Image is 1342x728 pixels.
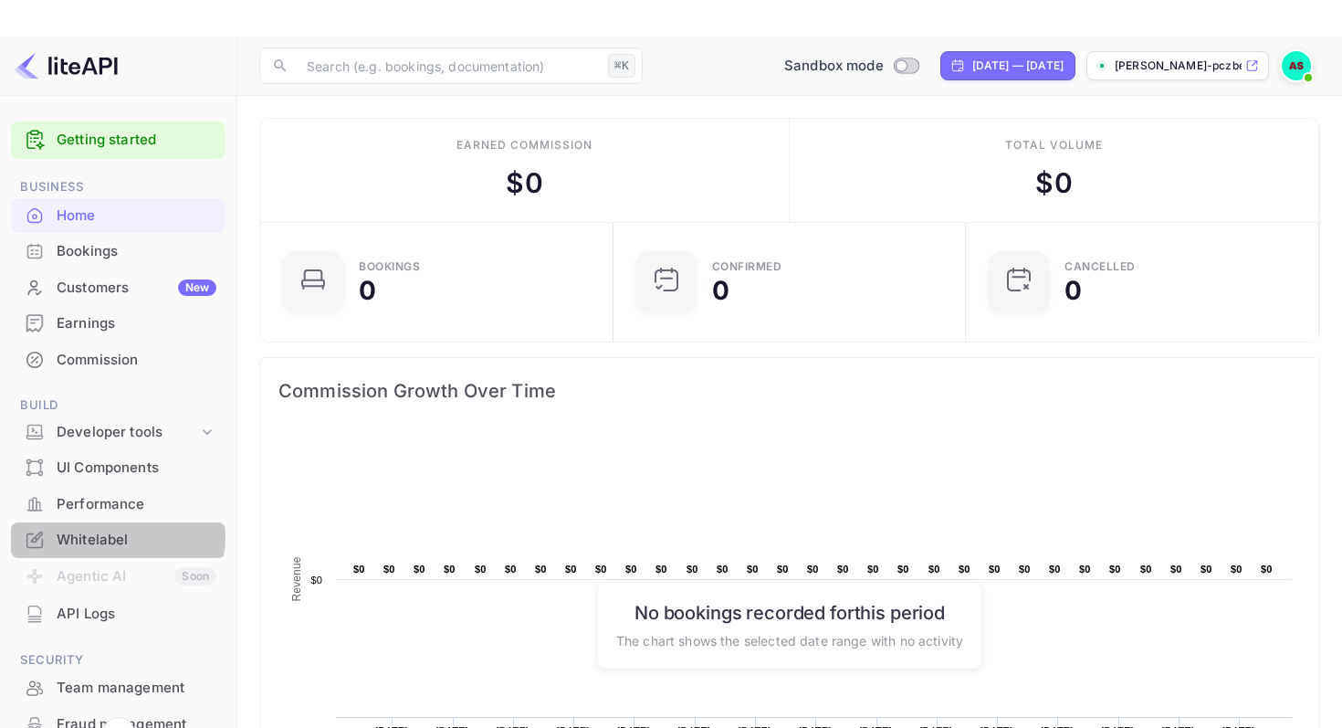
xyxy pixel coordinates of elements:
[296,47,601,84] input: Search (e.g. bookings, documentation)
[11,306,225,340] a: Earnings
[989,564,1001,575] text: $0
[11,650,225,670] span: Security
[625,564,637,575] text: $0
[57,422,198,443] div: Developer tools
[712,278,729,303] div: 0
[616,601,963,623] h6: No bookings recorded for this period
[505,564,517,575] text: $0
[11,522,225,556] a: Whitelabel
[11,270,225,306] div: CustomersNew
[178,280,216,296] div: New
[57,678,216,699] div: Team management
[57,350,216,371] div: Commission
[57,241,216,262] div: Bookings
[712,261,782,272] div: Confirmed
[1261,564,1273,575] text: $0
[414,564,425,575] text: $0
[57,530,216,551] div: Whitelabel
[1079,564,1091,575] text: $0
[1109,564,1121,575] text: $0
[290,556,303,601] text: Revenue
[11,487,225,522] div: Performance
[353,564,365,575] text: $0
[11,450,225,484] a: UI Components
[15,51,118,80] img: LiteAPI logo
[1200,564,1212,575] text: $0
[777,564,789,575] text: $0
[11,670,225,704] a: Team management
[972,58,1064,74] div: [DATE] — [DATE]
[11,522,225,558] div: Whitelabel
[535,564,547,575] text: $0
[11,234,225,268] a: Bookings
[359,261,420,272] div: Bookings
[11,270,225,304] a: CustomersNew
[928,564,940,575] text: $0
[57,313,216,334] div: Earnings
[11,417,225,448] div: Developer tools
[595,564,607,575] text: $0
[11,306,225,342] div: Earnings
[1115,58,1242,74] p: [PERSON_NAME]-pczbe...
[1049,564,1061,575] text: $0
[310,575,322,586] text: $0
[1064,278,1082,303] div: 0
[57,604,216,625] div: API Logs
[1282,51,1311,80] img: Andreas Stefanis
[506,163,542,204] div: $ 0
[456,137,592,153] div: Earned commission
[1140,564,1152,575] text: $0
[747,564,759,575] text: $0
[359,278,376,303] div: 0
[444,564,456,575] text: $0
[57,278,216,299] div: Customers
[57,458,216,479] div: UI Components
[11,343,225,378] div: Commission
[687,564,698,575] text: $0
[1005,137,1103,153] div: Total volume
[11,596,225,630] a: API Logs
[1231,564,1242,575] text: $0
[11,198,225,232] a: Home
[940,51,1075,80] div: Click to change the date range period
[1170,564,1182,575] text: $0
[807,564,819,575] text: $0
[784,56,884,77] span: Sandbox mode
[11,487,225,521] a: Performance
[11,198,225,234] div: Home
[565,564,577,575] text: $0
[383,564,395,575] text: $0
[616,630,963,649] p: The chart shows the selected date range with no activity
[11,234,225,269] div: Bookings
[57,206,216,227] div: Home
[11,343,225,376] a: Commission
[655,564,667,575] text: $0
[959,564,970,575] text: $0
[278,376,1301,406] span: Commission Growth Over Time
[897,564,909,575] text: $0
[11,450,225,486] div: UI Components
[57,130,216,151] a: Getting started
[1019,564,1031,575] text: $0
[1035,163,1072,204] div: $ 0
[608,54,635,78] div: ⌘K
[11,670,225,706] div: Team management
[57,494,216,515] div: Performance
[475,564,487,575] text: $0
[1064,261,1136,272] div: CANCELLED
[11,121,225,159] div: Getting started
[867,564,879,575] text: $0
[717,564,729,575] text: $0
[11,596,225,632] div: API Logs
[837,564,849,575] text: $0
[777,56,926,77] div: Switch to Production mode
[11,396,225,416] span: Build
[11,177,225,197] span: Business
